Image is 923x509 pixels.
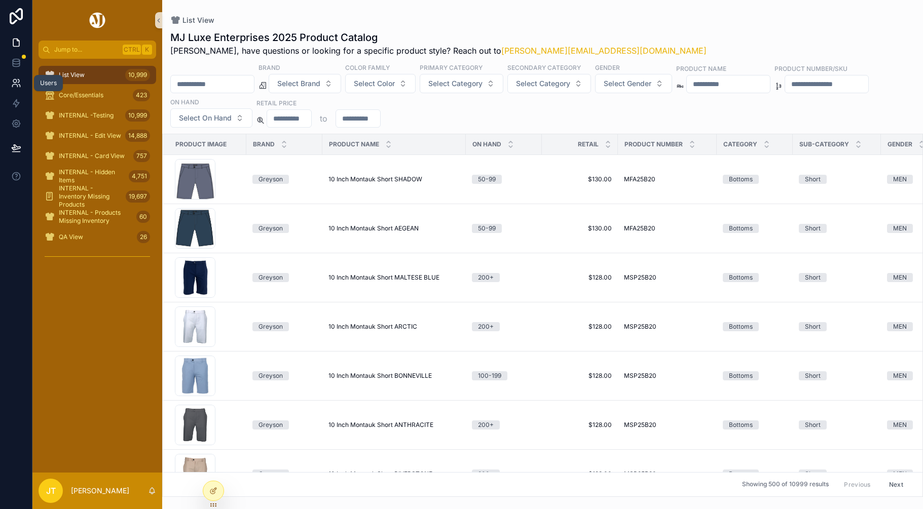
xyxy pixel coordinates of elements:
[328,175,422,183] span: 10 Inch Montauk Short SHADOW
[170,97,199,106] label: On Hand
[259,371,283,380] div: Greyson
[59,184,122,209] span: INTERNAL - Inventory Missing Products
[723,175,787,184] a: Bottoms
[723,273,787,282] a: Bottoms
[624,323,656,331] span: MSP25B20
[805,371,821,380] div: Short
[478,273,494,282] div: 200+
[624,140,683,148] span: Product Number
[59,233,83,241] span: QA View
[893,469,907,479] div: MEN
[472,322,536,331] a: 200+
[723,420,787,429] a: Bottoms
[39,127,156,145] a: INTERNAL - Edit View14,888
[125,109,150,122] div: 10,999
[420,74,503,93] button: Select Button
[893,273,907,282] div: MEN
[774,64,847,73] label: Product Number/SKU
[805,420,821,429] div: Short
[259,63,280,72] label: Brand
[548,470,612,478] a: $128.00
[328,372,460,380] a: 10 Inch Montauk Short BONNEVILLE
[729,175,753,184] div: Bottoms
[624,470,711,478] a: MSP25B20
[548,273,612,282] span: $128.00
[799,175,875,184] a: Short
[548,323,612,331] span: $128.00
[259,224,283,233] div: Greyson
[478,371,501,380] div: 100-199
[420,63,483,72] label: Primary Category
[328,421,433,429] span: 10 Inch Montauk Short ANTHRACITE
[256,98,297,107] label: Retail Price
[723,140,757,148] span: Category
[799,420,875,429] a: Short
[329,140,379,148] span: Product Name
[123,45,141,55] span: Ctrl
[59,168,125,184] span: INTERNAL - Hidden Items
[676,64,726,73] label: Product Name
[893,371,907,380] div: MEN
[328,175,460,183] a: 10 Inch Montauk Short SHADOW
[472,175,536,184] a: 50-99
[548,372,612,380] a: $128.00
[805,224,821,233] div: Short
[328,470,460,478] a: 10 Inch Montauk Short RIVERSTONE
[269,74,341,93] button: Select Button
[799,224,875,233] a: Short
[888,140,912,148] span: Gender
[259,469,283,479] div: Greyson
[624,470,656,478] span: MSP25B20
[39,187,156,206] a: INTERNAL - Inventory Missing Products19,697
[478,420,494,429] div: 200+
[478,224,496,233] div: 50-99
[548,421,612,429] span: $128.00
[252,175,316,184] a: Greyson
[729,322,753,331] div: Bottoms
[729,371,753,380] div: Bottoms
[805,322,821,331] div: Short
[328,470,432,478] span: 10 Inch Montauk Short RIVERSTONE
[478,469,494,479] div: 200+
[624,175,711,183] a: MFA25B20
[170,15,214,25] a: List View
[354,79,395,89] span: Select Color
[624,421,656,429] span: MSP25B20
[428,79,483,89] span: Select Category
[893,322,907,331] div: MEN
[259,175,283,184] div: Greyson
[39,208,156,226] a: INTERNAL - Products Missing Inventory60
[136,211,150,223] div: 60
[39,228,156,246] a: QA View26
[252,420,316,429] a: Greyson
[799,469,875,479] a: Short
[328,372,432,380] span: 10 Inch Montauk Short BONNEVILLE
[328,421,460,429] a: 10 Inch Montauk Short ANTHRACITE
[170,108,252,128] button: Select Button
[39,66,156,84] a: List View10,999
[799,322,875,331] a: Short
[129,170,150,182] div: 4,751
[893,175,907,184] div: MEN
[472,469,536,479] a: 200+
[320,112,327,125] p: to
[799,273,875,282] a: Short
[799,371,875,380] a: Short
[478,322,494,331] div: 200+
[624,372,656,380] span: MSP25B20
[548,224,612,232] a: $130.00
[805,175,821,184] div: Short
[59,91,103,99] span: Core/Essentials
[59,71,85,79] span: List View
[723,469,787,479] a: Bottoms
[125,69,150,81] div: 10,999
[548,175,612,183] span: $130.00
[170,45,707,57] span: [PERSON_NAME], have questions or looking for a specific product style? Reach out to
[624,224,711,232] a: MFA25B20
[252,371,316,380] a: Greyson
[59,111,114,120] span: INTERNAL -Testing
[252,273,316,282] a: Greyson
[328,224,460,232] a: 10 Inch Montauk Short AEGEAN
